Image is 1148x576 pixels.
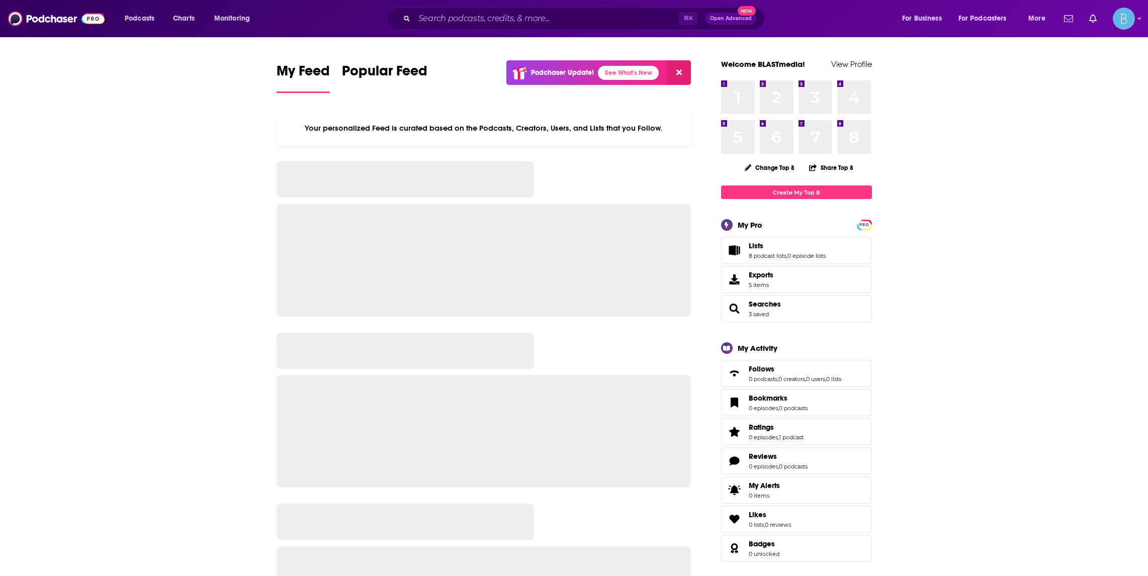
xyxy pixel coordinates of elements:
[826,375,841,382] a: 0 lists
[725,302,745,316] a: Searches
[725,366,745,380] a: Follows
[749,481,780,490] span: My Alerts
[902,12,942,26] span: For Business
[895,11,954,27] button: open menu
[721,266,872,293] a: Exports
[531,68,594,77] p: Podchaser Update!
[1113,8,1135,30] button: Show profile menu
[721,418,872,445] span: Ratings
[749,364,841,373] a: Follows
[1085,10,1101,27] a: Show notifications dropdown
[749,311,769,318] a: 3 saved
[598,66,659,80] a: See What's New
[277,111,691,145] div: Your personalized Feed is curated based on the Podcasts, Creators, Users, and Lists that you Follow.
[725,483,745,497] span: My Alerts
[765,521,791,528] a: 0 reviews
[749,270,773,279] span: Exports
[8,9,105,28] img: Podchaser - Follow, Share and Rate Podcasts
[721,295,872,322] span: Searches
[1021,11,1058,27] button: open menu
[342,62,427,85] span: Popular Feed
[749,375,777,382] a: 0 podcasts
[166,11,201,27] a: Charts
[749,300,781,309] a: Searches
[1113,8,1135,30] span: Logged in as BLASTmedia
[118,11,167,27] button: open menu
[721,360,872,387] span: Follows
[749,539,779,548] a: Badges
[738,343,777,353] div: My Activity
[396,7,774,30] div: Search podcasts, credits, & more...
[749,539,775,548] span: Badges
[721,506,872,533] span: Likes
[749,405,778,412] a: 0 episodes
[787,252,826,259] a: 0 episode lists
[778,405,779,412] span: ,
[858,221,870,229] span: PRO
[749,281,773,289] span: 5 items
[749,252,786,259] a: 8 podcast lists
[749,463,778,470] a: 0 episodes
[749,510,766,519] span: Likes
[778,463,779,470] span: ,
[777,375,778,382] span: ,
[125,12,154,26] span: Podcasts
[214,12,250,26] span: Monitoring
[749,394,808,403] a: Bookmarks
[739,161,801,174] button: Change Top 8
[778,434,779,441] span: ,
[749,241,763,250] span: Lists
[721,476,872,504] a: My Alerts
[725,512,745,526] a: Likes
[749,452,808,461] a: Reviews
[277,62,330,85] span: My Feed
[809,158,854,177] button: Share Top 8
[721,185,872,199] a: Create My Top 8
[725,425,745,439] a: Ratings
[721,237,872,264] span: Lists
[858,221,870,228] a: PRO
[749,492,780,499] span: 0 items
[1113,8,1135,30] img: User Profile
[779,434,804,441] a: 1 podcast
[738,220,762,230] div: My Pro
[778,375,805,382] a: 0 creators
[749,394,787,403] span: Bookmarks
[725,272,745,286] span: Exports
[958,12,1007,26] span: For Podcasters
[738,6,756,16] span: New
[725,243,745,257] a: Lists
[721,59,805,69] a: Welcome BLASTmedia!
[721,535,872,562] span: Badges
[805,375,806,382] span: ,
[721,389,872,416] span: Bookmarks
[764,521,765,528] span: ,
[749,241,826,250] a: Lists
[749,434,778,441] a: 0 episodes
[207,11,263,27] button: open menu
[679,12,697,25] span: ⌘ K
[725,396,745,410] a: Bookmarks
[749,521,764,528] a: 0 lists
[779,405,808,412] a: 0 podcasts
[749,364,774,373] span: Follows
[710,16,752,21] span: Open Advanced
[725,454,745,468] a: Reviews
[749,510,791,519] a: Likes
[786,252,787,259] span: ,
[749,423,774,432] span: Ratings
[173,12,195,26] span: Charts
[277,62,330,93] a: My Feed
[1028,12,1045,26] span: More
[705,13,756,25] button: Open AdvancedNew
[831,59,872,69] a: View Profile
[725,541,745,555] a: Badges
[806,375,825,382] a: 0 users
[952,11,1021,27] button: open menu
[414,11,679,27] input: Search podcasts, credits, & more...
[749,452,777,461] span: Reviews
